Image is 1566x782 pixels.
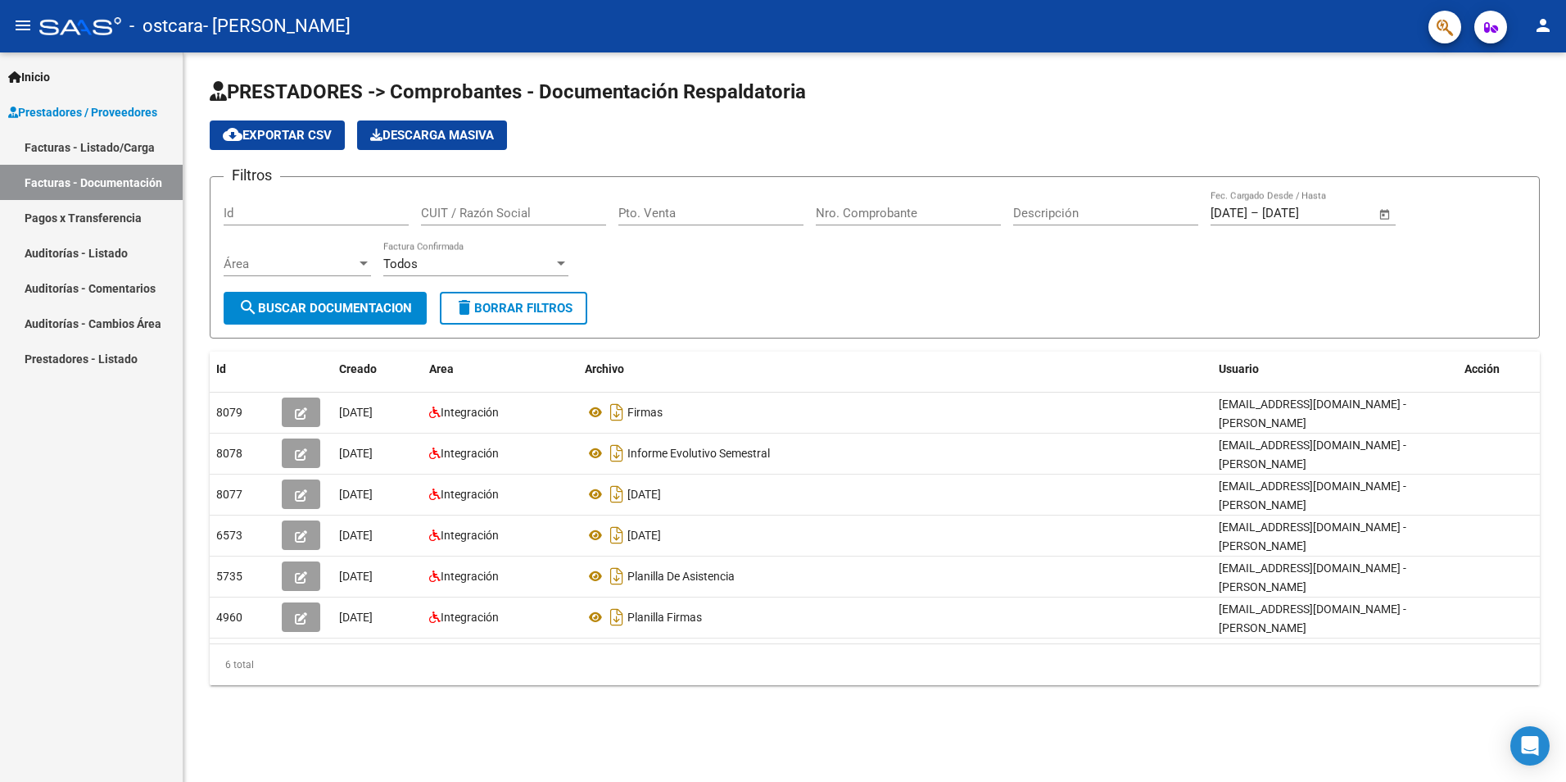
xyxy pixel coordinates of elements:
span: 8077 [216,488,242,501]
mat-icon: search [238,298,258,317]
span: - ostcara [129,8,203,44]
datatable-header-cell: Archivo [578,352,1212,387]
datatable-header-cell: Creado [333,352,423,387]
span: [DATE] [339,447,373,460]
span: Integración [441,447,499,460]
mat-icon: person [1533,16,1553,35]
i: Descargar documento [606,522,627,548]
i: Descargar documento [606,399,627,425]
span: 8078 [216,447,242,460]
span: PRESTADORES -> Comprobantes - Documentación Respaldatoria [210,80,806,103]
app-download-masive: Descarga masiva de comprobantes (adjuntos) [357,120,507,150]
span: [DATE] [339,406,373,419]
span: – [1251,206,1259,221]
span: Integración [441,611,499,624]
span: Acción [1464,362,1500,375]
button: Buscar Documentacion [224,292,427,325]
span: 8079 [216,406,242,419]
span: Exportar CSV [223,128,332,143]
button: Exportar CSV [210,120,345,150]
span: Borrar Filtros [455,301,573,316]
button: Borrar Filtros [440,292,587,325]
input: Fecha fin [1262,206,1342,221]
span: [EMAIL_ADDRESS][DOMAIN_NAME] - [PERSON_NAME] [1219,480,1406,511]
span: [EMAIL_ADDRESS][DOMAIN_NAME] - [PERSON_NAME] [1219,561,1406,593]
i: Descargar documento [606,604,627,630]
span: [EMAIL_ADDRESS][DOMAIN_NAME] - [PERSON_NAME] [1219,439,1406,471]
span: Área [224,257,356,271]
input: Fecha inicio [1211,206,1247,221]
span: 6573 [216,529,242,542]
span: [EMAIL_ADDRESS][DOMAIN_NAME] - [PERSON_NAME] [1219,398,1406,430]
button: Open calendar [1376,205,1395,224]
datatable-header-cell: Area [423,352,578,387]
span: Buscar Documentacion [238,301,412,316]
datatable-header-cell: Id [210,352,275,387]
span: Firmas [627,406,663,419]
button: Descarga Masiva [357,120,507,150]
span: [DATE] [627,529,661,542]
span: [DATE] [339,488,373,501]
span: Usuario [1219,362,1259,375]
i: Descargar documento [606,440,627,466]
mat-icon: delete [455,298,474,317]
mat-icon: cloud_download [223,125,242,144]
span: [EMAIL_ADDRESS][DOMAIN_NAME] - [PERSON_NAME] [1219,521,1406,552]
span: Prestadores / Proveedores [8,103,157,121]
span: [DATE] [339,529,373,542]
i: Descargar documento [606,563,627,589]
div: 6 total [210,644,1540,685]
i: Descargar documento [606,481,627,507]
span: Inicio [8,68,50,86]
span: [DATE] [339,570,373,583]
span: Integración [441,570,499,583]
h3: Filtros [224,164,280,187]
span: Planilla De Asistencia [627,570,735,583]
span: 4960 [216,611,242,624]
span: Archivo [585,362,624,375]
span: Integración [441,529,499,542]
div: Open Intercom Messenger [1510,726,1550,766]
span: [DATE] [627,488,661,501]
datatable-header-cell: Usuario [1212,352,1458,387]
span: Id [216,362,226,375]
span: [DATE] [339,611,373,624]
span: Creado [339,362,377,375]
span: - [PERSON_NAME] [203,8,351,44]
span: 5735 [216,570,242,583]
mat-icon: menu [13,16,33,35]
span: [EMAIL_ADDRESS][DOMAIN_NAME] - [PERSON_NAME] [1219,602,1406,634]
span: Informe Evolutivo Semestral [627,447,770,460]
span: Area [429,362,454,375]
datatable-header-cell: Acción [1458,352,1540,387]
span: Descarga Masiva [370,128,494,143]
span: Integración [441,406,499,419]
span: Todos [383,257,418,271]
span: Integración [441,488,499,501]
span: Planilla Firmas [627,611,702,624]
